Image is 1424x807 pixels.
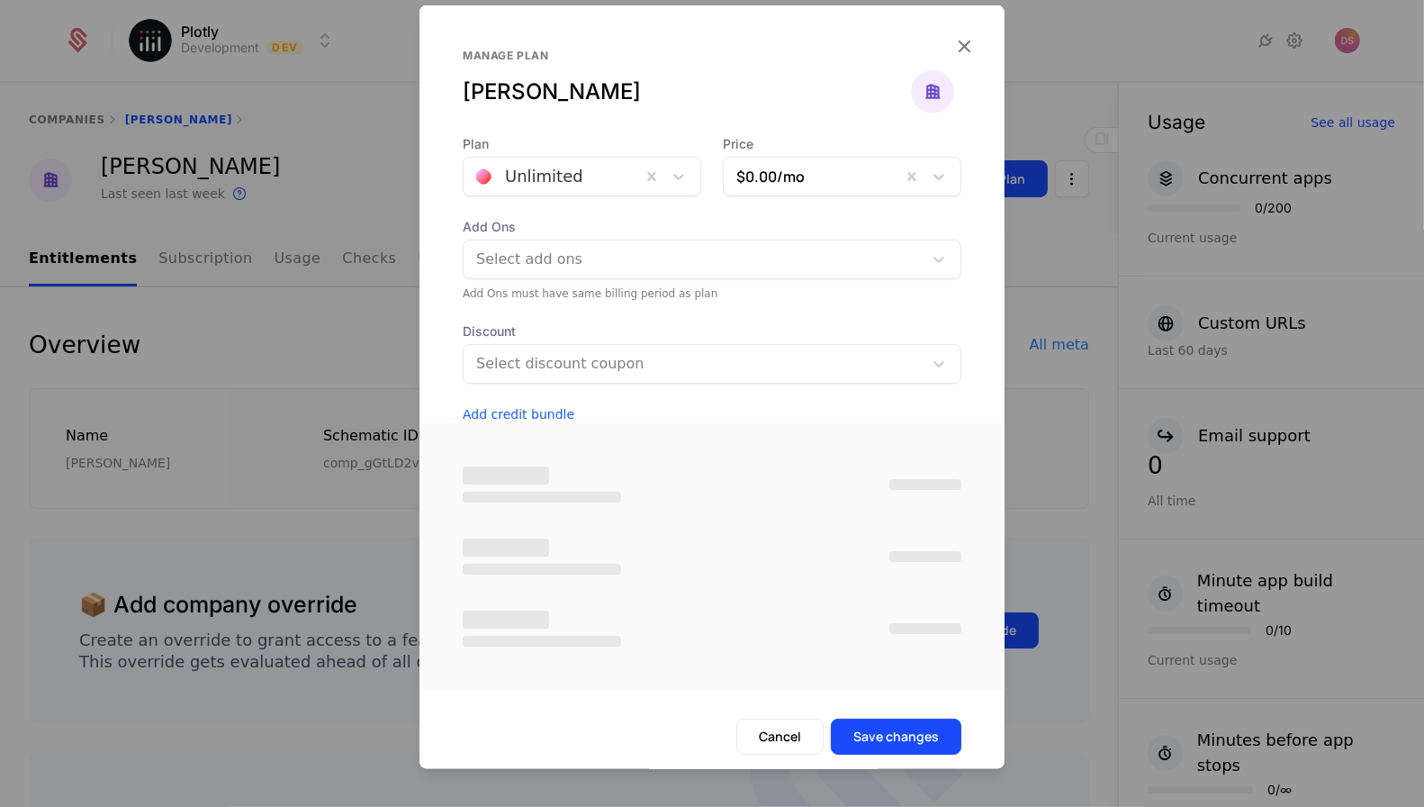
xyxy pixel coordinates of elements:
button: Cancel [736,719,824,755]
span: Price [723,135,961,153]
img: dan anton [911,70,954,113]
button: Add credit bundle [463,405,961,423]
div: [PERSON_NAME] [463,77,911,106]
span: Discount [463,322,961,340]
div: Manage plan [463,49,911,63]
button: Save changes [831,719,961,755]
div: Add Ons must have same billing period as plan [463,286,961,301]
span: Plan [463,135,701,153]
span: Add Ons [463,218,961,236]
